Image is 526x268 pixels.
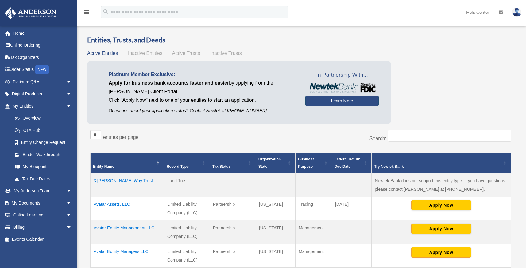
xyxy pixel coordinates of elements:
[164,153,210,173] th: Record Type: Activate to sort
[411,200,471,210] button: Apply Now
[109,70,296,79] p: Platinum Member Exclusive:
[66,185,78,197] span: arrow_drop_down
[4,233,81,246] a: Events Calendar
[4,27,81,39] a: Home
[256,153,295,173] th: Organization State: Activate to sort
[91,173,164,197] td: 3 [PERSON_NAME] Way Trust
[4,88,81,100] a: Digital Productsarrow_drop_down
[296,244,332,267] td: Management
[9,161,78,173] a: My Blueprint
[66,221,78,234] span: arrow_drop_down
[164,244,210,267] td: Limited Liability Company (LLC)
[305,70,379,80] span: In Partnership With...
[210,51,242,56] span: Inactive Trusts
[109,80,229,86] span: Apply for business bank accounts faster and easier
[102,8,109,15] i: search
[332,153,371,173] th: Federal Return Due Date: Activate to sort
[308,83,376,93] img: NewtekBankLogoSM.png
[258,157,281,169] span: Organization State
[91,153,164,173] th: Entity Name: Activate to invert sorting
[4,76,81,88] a: Platinum Q&Aarrow_drop_down
[4,51,81,63] a: Tax Organizers
[109,96,296,105] p: Click "Apply Now" next to one of your entities to start an application.
[91,197,164,220] td: Avatar Assets, LLC
[9,124,78,136] a: CTA Hub
[369,136,386,141] label: Search:
[411,224,471,234] button: Apply Now
[335,157,361,169] span: Federal Return Due Date
[93,164,114,169] span: Entity Name
[4,209,81,221] a: Online Learningarrow_drop_down
[411,247,471,258] button: Apply Now
[87,51,118,56] span: Active Entities
[91,244,164,267] td: Avatar Equity Managers LLC
[91,220,164,244] td: Avatar Equity Management LLC
[4,39,81,52] a: Online Ordering
[4,197,81,209] a: My Documentsarrow_drop_down
[298,157,314,169] span: Business Purpose
[9,136,78,149] a: Entity Change Request
[296,153,332,173] th: Business Purpose: Activate to sort
[372,153,511,173] th: Try Newtek Bank : Activate to sort
[4,221,81,233] a: Billingarrow_drop_down
[256,220,295,244] td: [US_STATE]
[164,197,210,220] td: Limited Liability Company (LLC)
[210,220,256,244] td: Partnership
[128,51,162,56] span: Inactive Entities
[296,197,332,220] td: Trading
[66,76,78,88] span: arrow_drop_down
[296,220,332,244] td: Management
[109,79,296,96] p: by applying from the [PERSON_NAME] Client Portal.
[305,96,379,106] a: Learn More
[87,35,514,45] h3: Entities, Trusts, and Deeds
[164,220,210,244] td: Limited Liability Company (LLC)
[109,107,296,115] p: Questions about your application status? Contact Newtek at [PHONE_NUMBER]
[256,197,295,220] td: [US_STATE]
[4,185,81,197] a: My Anderson Teamarrow_drop_down
[212,164,231,169] span: Tax Status
[210,153,256,173] th: Tax Status: Activate to sort
[83,9,90,16] i: menu
[210,197,256,220] td: Partnership
[9,112,75,124] a: Overview
[66,88,78,101] span: arrow_drop_down
[332,197,371,220] td: [DATE]
[66,197,78,209] span: arrow_drop_down
[374,163,501,170] div: Try Newtek Bank
[164,173,210,197] td: Land Trust
[4,63,81,76] a: Order StatusNEW
[210,244,256,267] td: Partnership
[66,209,78,222] span: arrow_drop_down
[9,148,78,161] a: Binder Walkthrough
[167,164,189,169] span: Record Type
[256,244,295,267] td: [US_STATE]
[4,100,78,112] a: My Entitiesarrow_drop_down
[9,173,78,185] a: Tax Due Dates
[66,100,78,113] span: arrow_drop_down
[103,135,139,140] label: entries per page
[372,173,511,197] td: Newtek Bank does not support this entity type. If you have questions please contact [PERSON_NAME]...
[83,11,90,16] a: menu
[172,51,200,56] span: Active Trusts
[35,65,49,74] div: NEW
[512,8,521,17] img: User Pic
[3,7,58,19] img: Anderson Advisors Platinum Portal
